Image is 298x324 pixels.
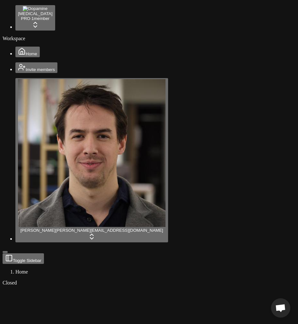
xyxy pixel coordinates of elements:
[26,51,37,56] span: Home
[20,228,55,233] span: [PERSON_NAME]
[271,298,290,318] div: Open chat
[15,47,40,57] button: Home
[18,11,53,16] div: [MEDICAL_DATA]
[13,258,41,263] span: Toggle Sidebar
[26,67,55,72] span: Invite members
[55,228,163,233] span: [PERSON_NAME][EMAIL_ADDRESS][DOMAIN_NAME]
[15,5,55,31] button: Dopamine[MEDICAL_DATA]PRO·1member
[23,6,47,11] img: Dopamine
[15,78,168,242] button: Jonathan Beurel[PERSON_NAME][PERSON_NAME][EMAIL_ADDRESS][DOMAIN_NAME]
[15,67,57,72] a: Invite members
[15,62,57,73] button: Invite members
[3,269,295,275] nav: breadcrumb
[3,36,295,41] div: Workspace
[18,79,166,227] img: Jonathan Beurel
[3,251,8,253] button: Toggle Sidebar
[18,16,53,21] div: PRO · 1 member
[3,280,17,285] span: Closed
[3,253,44,264] button: Toggle Sidebar
[15,269,28,274] span: Home
[15,51,40,56] a: Home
